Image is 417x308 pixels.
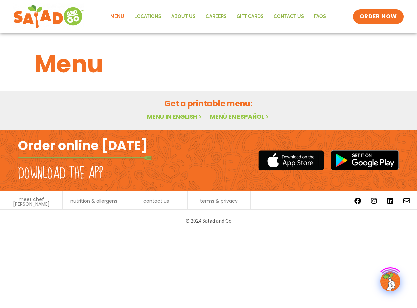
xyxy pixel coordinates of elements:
[258,149,324,171] img: appstore
[200,199,238,203] a: terms & privacy
[70,199,117,203] a: nutrition & allergens
[34,98,383,109] h2: Get a printable menu:
[360,13,397,21] span: ORDER NOW
[129,9,166,24] a: Locations
[105,9,331,24] nav: Menu
[18,137,147,154] h2: Order online [DATE]
[34,46,383,82] h1: Menu
[210,112,270,121] a: Menú en español
[13,3,84,30] img: new-SAG-logo-768×292
[201,9,232,24] a: Careers
[269,9,309,24] a: Contact Us
[21,216,396,225] p: © 2024 Salad and Go
[105,9,129,24] a: Menu
[309,9,331,24] a: FAQs
[143,199,169,203] a: contact us
[353,9,404,24] a: ORDER NOW
[166,9,201,24] a: About Us
[4,197,59,206] a: meet chef [PERSON_NAME]
[147,112,203,121] a: Menu in English
[331,150,399,170] img: google_play
[232,9,269,24] a: GIFT CARDS
[18,156,152,160] img: fork
[18,164,103,183] h2: Download the app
